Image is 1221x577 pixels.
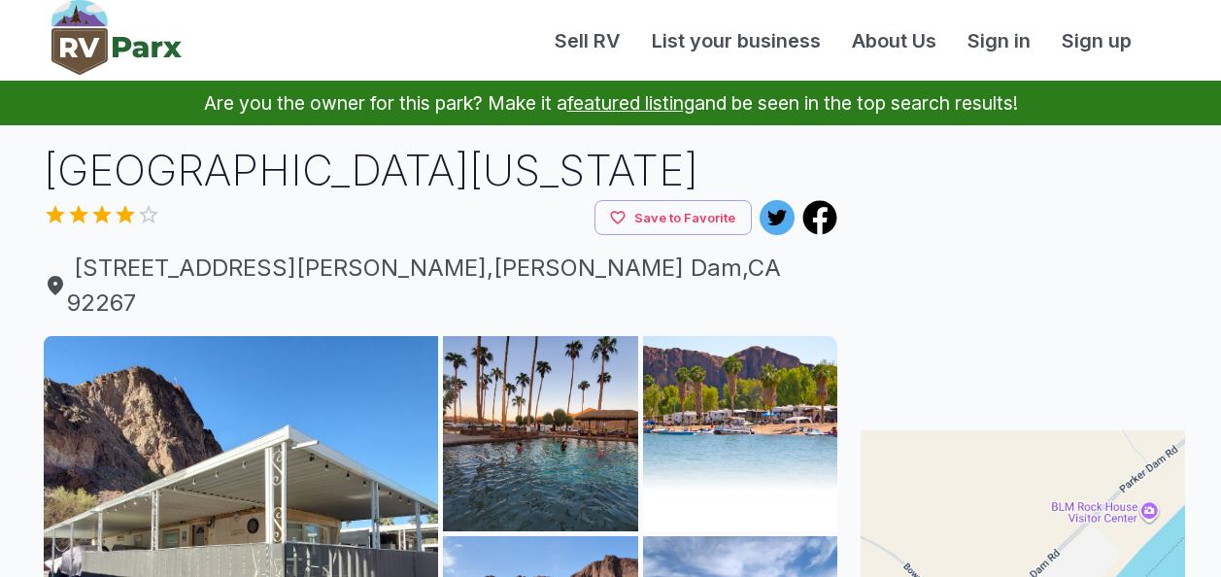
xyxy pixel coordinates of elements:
button: Save to Favorite [594,200,752,236]
img: AJQcZqI_514RyBDXgFx1abgWgMPHijvTCLOoiMAbC7csmiXVoPO0wVfc4NTTWx6AVpiDHpMNUx_VKKbGNyZ0FlB19SM69x6xQ... [643,336,838,531]
p: Are you the owner for this park? Make it a and be seen in the top search results! [23,81,1198,125]
img: AJQcZqKHTjcFqEYZeFAepeXy2nIHCwC_qOM0k9yM2D0Izxl4qZ19OQqmqezNV0qZqKPF7V8CEm4aEot8fYO_10V7BzmQo1pnR... [443,336,638,531]
span: [STREET_ADDRESS][PERSON_NAME] , [PERSON_NAME] Dam , CA 92267 [44,251,838,321]
h1: [GEOGRAPHIC_DATA][US_STATE] [44,141,838,200]
a: Sign up [1046,26,1147,55]
a: List your business [636,26,836,55]
a: [STREET_ADDRESS][PERSON_NAME],[PERSON_NAME] Dam,CA 92267 [44,251,838,321]
iframe: Advertisement [861,141,1185,384]
a: Sell RV [539,26,636,55]
a: Sign in [952,26,1046,55]
a: featured listing [567,91,695,115]
a: About Us [836,26,952,55]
